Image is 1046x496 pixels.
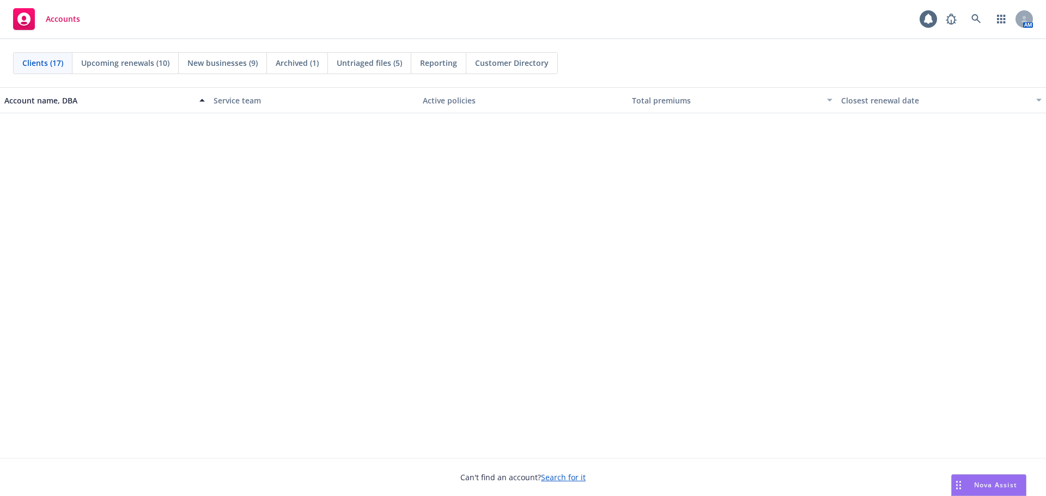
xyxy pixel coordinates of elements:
a: Switch app [990,8,1012,30]
div: Total premiums [632,95,820,106]
a: Report a Bug [940,8,962,30]
button: Active policies [418,87,628,113]
a: Search [965,8,987,30]
button: Total premiums [628,87,837,113]
div: Closest renewal date [841,95,1030,106]
span: Can't find an account? [460,471,586,483]
button: Nova Assist [951,474,1026,496]
span: Upcoming renewals (10) [81,57,169,69]
span: Untriaged files (5) [337,57,402,69]
span: Nova Assist [974,480,1017,489]
span: Archived (1) [276,57,319,69]
span: New businesses (9) [187,57,258,69]
span: Customer Directory [475,57,549,69]
div: Account name, DBA [4,95,193,106]
button: Closest renewal date [837,87,1046,113]
span: Reporting [420,57,457,69]
div: Service team [214,95,414,106]
button: Service team [209,87,418,113]
div: Drag to move [952,475,965,495]
a: Accounts [9,4,84,34]
span: Clients (17) [22,57,63,69]
span: Accounts [46,15,80,23]
a: Search for it [541,472,586,482]
div: Active policies [423,95,623,106]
